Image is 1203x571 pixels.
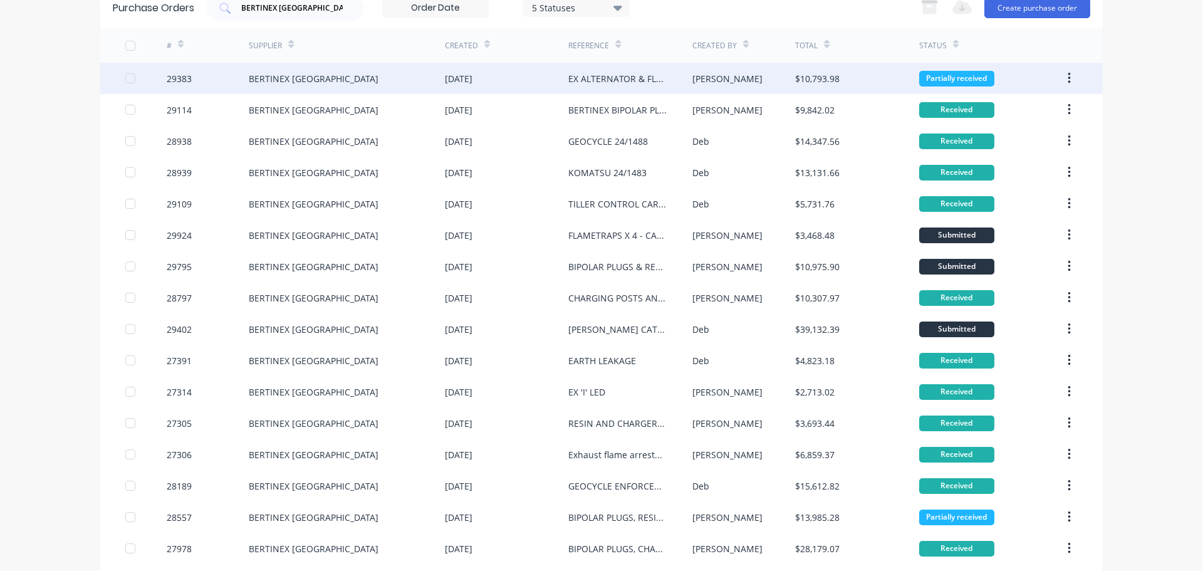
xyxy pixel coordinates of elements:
div: [DATE] [445,542,472,555]
div: 28939 [167,166,192,179]
div: [DATE] [445,103,472,117]
div: Reference [568,40,609,51]
div: 29924 [167,229,192,242]
div: $5,731.76 [795,197,835,211]
div: $10,975.90 [795,260,840,273]
div: Received [919,416,994,431]
div: BIPOLAR PLUGS, CHARGING POSTS, RESIN, EARTH LEAKAGE CARDS & FLAMETRAPS [568,542,667,555]
div: 29114 [167,103,192,117]
div: [DATE] [445,323,472,336]
div: [DATE] [445,72,472,85]
div: Deb [692,197,709,211]
div: Received [919,353,994,369]
div: BERTINEX [GEOGRAPHIC_DATA] [249,291,378,305]
div: BERTINEX [GEOGRAPHIC_DATA] [249,72,378,85]
div: 28557 [167,511,192,524]
div: Received [919,447,994,463]
div: Created By [692,40,737,51]
div: Received [919,165,994,181]
div: BERTINEX BIPOLAR PLUGS [568,103,667,117]
div: [PERSON_NAME] [692,260,763,273]
div: [PERSON_NAME] CAT X 5 25/1501-25/1505 [568,323,667,336]
div: 28797 [167,291,192,305]
div: BERTINEX [GEOGRAPHIC_DATA] [249,385,378,399]
div: 28189 [167,479,192,493]
div: 27978 [167,542,192,555]
div: # [167,40,172,51]
div: Submitted [919,322,994,337]
div: [DATE] [445,448,472,461]
div: BERTINEX [GEOGRAPHIC_DATA] [249,417,378,430]
div: Created [445,40,478,51]
div: $10,793.98 [795,72,840,85]
div: Received [919,384,994,400]
div: BERTINEX [GEOGRAPHIC_DATA] [249,197,378,211]
div: FLAMETRAPS X 4 - CAT DP25 AIR DRY [568,229,667,242]
div: 27391 [167,354,192,367]
div: BIPOLAR PLUGS & RESIN [568,260,667,273]
div: EARTH LEAKAGE [568,354,636,367]
div: Partially received [919,510,994,525]
div: [PERSON_NAME] [692,291,763,305]
div: [PERSON_NAME] [692,511,763,524]
div: Status [919,40,947,51]
div: [DATE] [445,166,472,179]
div: Received [919,541,994,557]
div: BERTINEX [GEOGRAPHIC_DATA] [249,448,378,461]
div: [DATE] [445,479,472,493]
div: [DATE] [445,260,472,273]
div: Received [919,196,994,212]
div: BERTINEX [GEOGRAPHIC_DATA] [249,135,378,148]
div: [PERSON_NAME] [692,542,763,555]
div: 29795 [167,260,192,273]
div: $28,179.07 [795,542,840,555]
div: [DATE] [445,229,472,242]
div: GEOCYCLE ENFORCER X 1 UNIT [568,479,667,493]
div: RESIN AND CHARGER POINTS [568,417,667,430]
div: BERTINEX [GEOGRAPHIC_DATA] [249,323,378,336]
div: [DATE] [445,197,472,211]
div: $10,307.97 [795,291,840,305]
div: [PERSON_NAME] [692,103,763,117]
div: Supplier [249,40,282,51]
div: [PERSON_NAME] [692,448,763,461]
div: 29109 [167,197,192,211]
div: Deb [692,479,709,493]
div: Received [919,478,994,494]
div: Received [919,290,994,306]
div: [DATE] [445,417,472,430]
div: [DATE] [445,135,472,148]
div: $15,612.82 [795,479,840,493]
div: [PERSON_NAME] [692,385,763,399]
div: Purchase Orders [113,1,194,16]
div: [DATE] [445,354,472,367]
div: 27314 [167,385,192,399]
div: Submitted [919,259,994,275]
div: TILLER CONTROL CARD DULUX [568,197,667,211]
div: $13,985.28 [795,511,840,524]
div: [DATE] [445,511,472,524]
div: $2,713.02 [795,385,835,399]
div: [DATE] [445,291,472,305]
div: BERTINEX [GEOGRAPHIC_DATA] [249,511,378,524]
div: $14,347.56 [795,135,840,148]
div: 27306 [167,448,192,461]
div: Deb [692,354,709,367]
div: Received [919,102,994,118]
div: 28938 [167,135,192,148]
div: CHARGING POSTS AND FLAME TRAPS [568,291,667,305]
div: $3,468.48 [795,229,835,242]
div: $13,131.66 [795,166,840,179]
div: Received [919,134,994,149]
div: EX ALTERNATOR & FLAMETRAPS - GEOCYCLE/KOMATSU [568,72,667,85]
div: Deb [692,166,709,179]
div: BIPOLAR PLUGS, RESIN, & EARTH LEAKAGE CARDS [568,511,667,524]
div: BERTINEX [GEOGRAPHIC_DATA] [249,354,378,367]
div: Deb [692,135,709,148]
div: EX 'I' LED [568,385,605,399]
div: 29402 [167,323,192,336]
input: Search purchase orders... [240,2,344,14]
div: BERTINEX [GEOGRAPHIC_DATA] [249,103,378,117]
div: $6,859.37 [795,448,835,461]
div: 27305 [167,417,192,430]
